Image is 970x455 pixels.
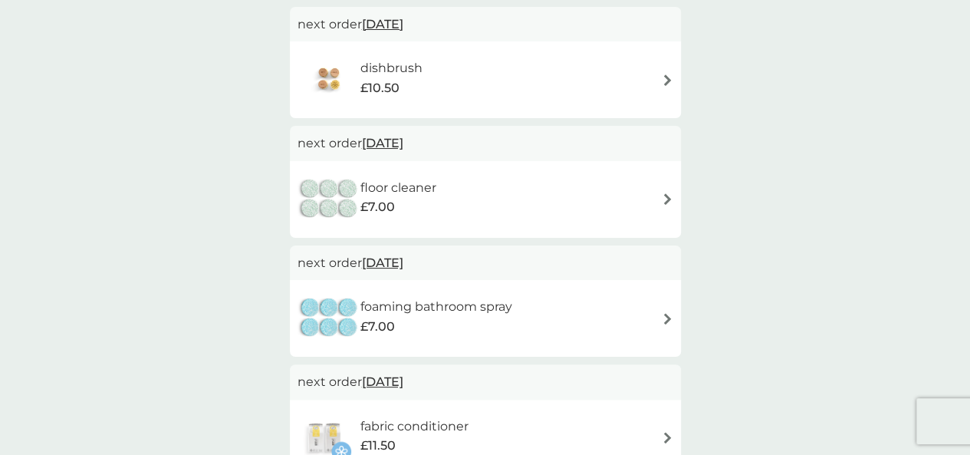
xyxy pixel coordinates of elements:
img: arrow right [662,193,673,205]
h6: dishbrush [360,58,423,78]
span: £7.00 [360,317,395,337]
p: next order [298,15,673,35]
p: next order [298,134,673,153]
span: [DATE] [362,367,403,397]
img: arrow right [662,432,673,443]
span: [DATE] [362,248,403,278]
span: [DATE] [362,9,403,39]
span: £7.00 [360,197,395,217]
span: £10.50 [360,78,400,98]
img: dishbrush [298,53,360,107]
h6: foaming bathroom spray [360,297,512,317]
span: [DATE] [362,128,403,158]
h6: floor cleaner [360,178,436,198]
p: next order [298,372,673,392]
p: next order [298,253,673,273]
h6: fabric conditioner [360,417,468,437]
img: floor cleaner [298,173,360,226]
img: foaming bathroom spray [298,292,360,345]
img: arrow right [662,74,673,86]
img: arrow right [662,313,673,325]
